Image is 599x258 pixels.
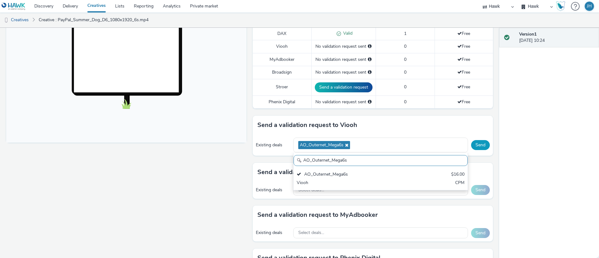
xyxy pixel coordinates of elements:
div: No validation request sent [315,99,373,105]
div: No validation request sent [315,56,373,63]
td: Stroer [253,79,311,95]
div: AO_Outernet_Mega6s [297,171,407,178]
div: CPM [455,180,465,187]
span: 1 [404,31,407,37]
span: Free [457,31,470,37]
button: Send a validation request [315,82,373,92]
span: Valid [341,30,353,36]
span: AO_Outernet_Mega6s [300,143,343,148]
div: [DATE] 10:24 [519,31,594,44]
td: Phenix Digital [253,95,311,108]
td: Viooh [253,40,311,53]
span: 0 [404,69,407,75]
span: Free [457,56,470,62]
span: 0 [404,43,407,49]
span: 0 [404,99,407,105]
input: Search...... [294,155,468,166]
strong: Version 1 [519,31,537,37]
div: Please select a deal below and click on Send to send a validation request to Broadsign. [368,69,372,75]
div: Please select a deal below and click on Send to send a validation request to Phenix Digital. [368,99,372,105]
a: Creative : PayPal_Summer_Dog_D6_1080x1920_6s.mp4 [36,12,152,27]
span: Free [457,99,470,105]
div: Please select a deal below and click on Send to send a validation request to Viooh. [368,43,372,50]
span: 0 [404,84,407,90]
img: Hawk Academy [556,1,565,11]
div: No validation request sent [315,69,373,75]
div: Existing deals [256,142,290,148]
div: Please select a deal below and click on Send to send a validation request to MyAdbooker. [368,56,372,63]
span: Free [457,43,470,49]
div: JH [587,2,592,11]
td: Broadsign [253,66,311,79]
span: 0 [404,56,407,62]
a: Hawk Academy [556,1,568,11]
button: Send [471,185,490,195]
h3: Send a validation request to Viooh [257,120,357,130]
button: Send [471,228,490,238]
span: Free [457,84,470,90]
button: Send [471,140,490,150]
td: MyAdbooker [253,53,311,66]
h3: Send a validation request to MyAdbooker [257,210,378,220]
span: Select deals... [298,230,324,236]
td: DAX [253,27,311,40]
span: Select deals... [298,187,324,193]
img: dooh [3,17,9,23]
img: undefined Logo [2,2,26,10]
div: Existing deals [256,230,290,236]
span: Free [457,69,470,75]
div: Viooh [297,180,407,187]
div: $16.00 [451,171,465,178]
h3: Send a validation request to Broadsign [257,168,370,177]
div: Existing deals [256,187,290,193]
div: No validation request sent [315,43,373,50]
